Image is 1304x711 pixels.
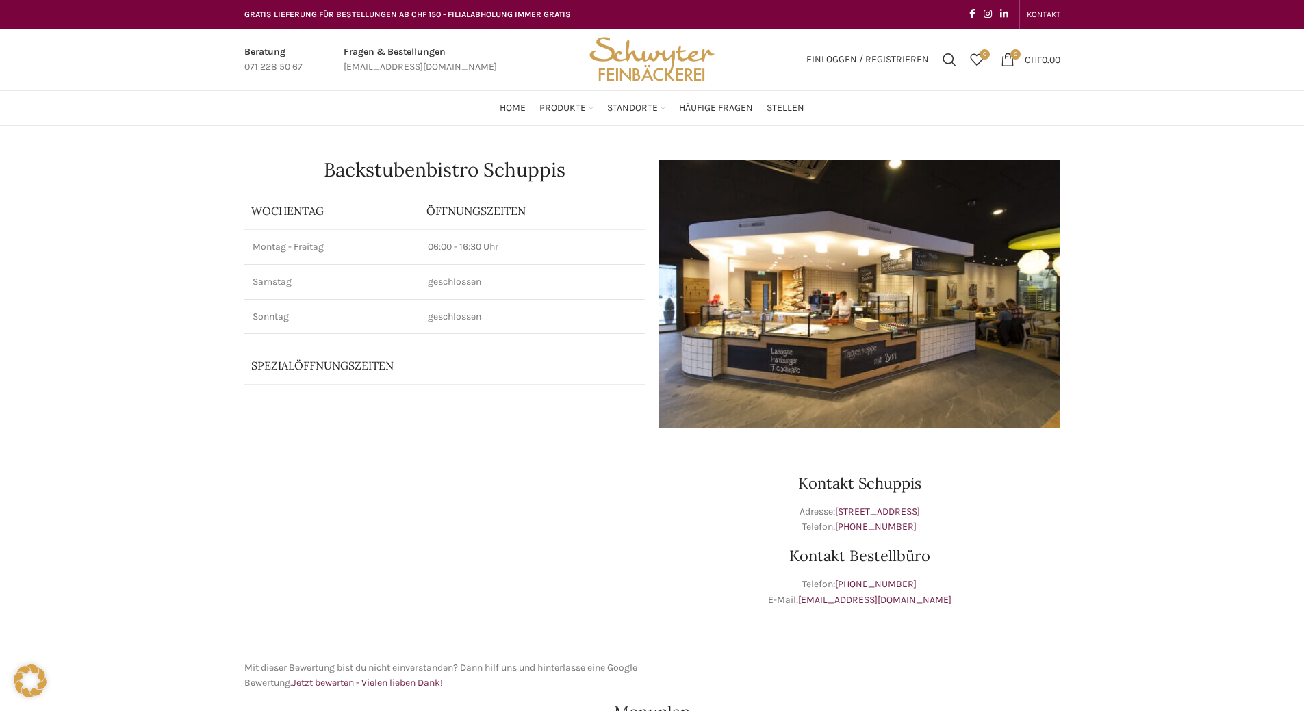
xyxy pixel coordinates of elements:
a: Stellen [767,94,804,122]
span: GRATIS LIEFERUNG FÜR BESTELLUNGEN AB CHF 150 - FILIALABHOLUNG IMMER GRATIS [244,10,571,19]
a: Suchen [936,46,963,73]
p: 06:00 - 16:30 Uhr [428,240,637,254]
bdi: 0.00 [1025,53,1060,65]
a: KONTAKT [1027,1,1060,28]
a: Linkedin social link [996,5,1012,24]
span: Häufige Fragen [679,102,753,115]
a: [STREET_ADDRESS] [835,506,920,517]
p: Adresse: Telefon: [659,504,1060,535]
div: Main navigation [238,94,1067,122]
a: [PHONE_NUMBER] [835,578,917,590]
a: Facebook social link [965,5,980,24]
div: Secondary navigation [1020,1,1067,28]
a: [PHONE_NUMBER] [835,521,917,532]
a: Produkte [539,94,593,122]
span: 0 [980,49,990,60]
a: Infobox link [344,44,497,75]
p: Telefon: E-Mail: [659,577,1060,608]
span: 0 [1010,49,1021,60]
a: Instagram social link [980,5,996,24]
p: ÖFFNUNGSZEITEN [426,203,639,218]
p: Montag - Freitag [253,240,411,254]
p: Samstag [253,275,411,289]
iframe: schwyter schuppis [244,441,645,647]
a: 0 [963,46,990,73]
span: CHF [1025,53,1042,65]
span: KONTAKT [1027,10,1060,19]
a: Home [500,94,526,122]
span: Produkte [539,102,586,115]
h3: Kontakt Bestellbüro [659,548,1060,563]
a: 0 CHF0.00 [994,46,1067,73]
h1: Backstubenbistro Schuppis [244,160,645,179]
a: Einloggen / Registrieren [800,46,936,73]
p: Spezialöffnungszeiten [251,358,572,373]
p: Mit dieser Bewertung bist du nicht einverstanden? Dann hilf uns und hinterlasse eine Google Bewer... [244,660,645,691]
a: Häufige Fragen [679,94,753,122]
span: Einloggen / Registrieren [806,55,929,64]
p: geschlossen [428,275,637,289]
img: Bäckerei Schwyter [585,29,719,90]
a: Standorte [607,94,665,122]
a: [EMAIL_ADDRESS][DOMAIN_NAME] [798,594,951,606]
span: Home [500,102,526,115]
a: Jetzt bewerten - Vielen lieben Dank! [292,677,443,688]
h3: Kontakt Schuppis [659,476,1060,491]
span: Standorte [607,102,658,115]
p: geschlossen [428,310,637,324]
a: Site logo [585,53,719,64]
p: Sonntag [253,310,411,324]
div: Meine Wunschliste [963,46,990,73]
a: Infobox link [244,44,303,75]
span: Stellen [767,102,804,115]
p: Wochentag [251,203,413,218]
